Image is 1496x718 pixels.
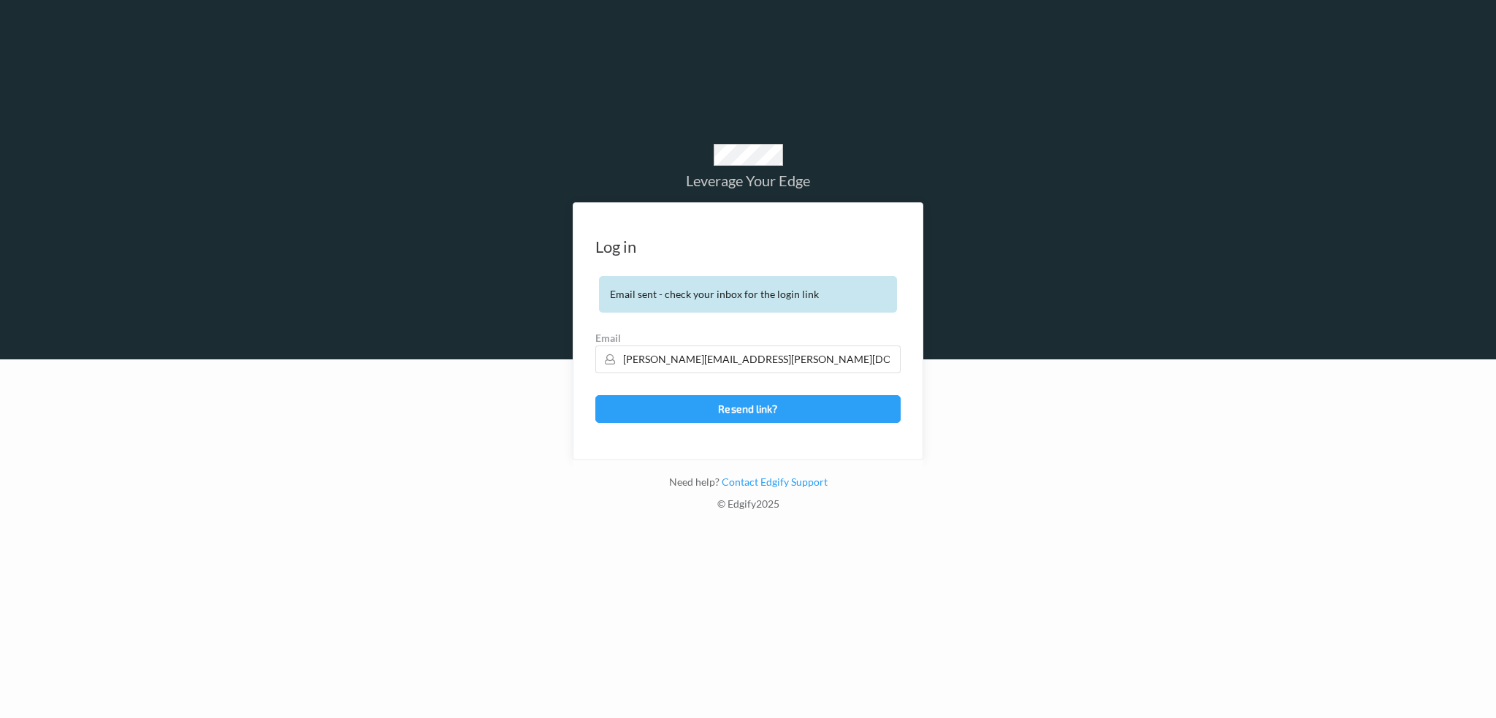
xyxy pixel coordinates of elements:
[573,475,923,497] div: Need help?
[595,240,636,254] div: Log in
[595,331,901,345] label: Email
[720,476,828,488] a: Contact Edgify Support
[599,276,897,313] div: Email sent - check your inbox for the login link
[595,395,901,423] button: Resend link?
[573,173,923,188] div: Leverage Your Edge
[573,497,923,519] div: © Edgify 2025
